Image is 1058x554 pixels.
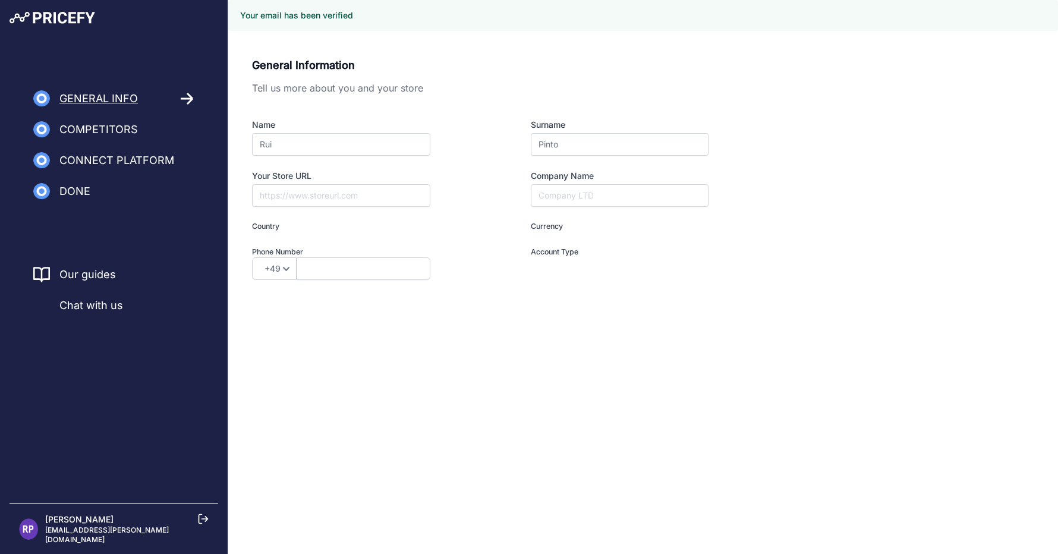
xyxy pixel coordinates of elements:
[240,10,353,21] h3: Your email has been verified
[59,297,123,314] span: Chat with us
[252,170,473,182] label: Your Store URL
[33,297,123,314] a: Chat with us
[45,525,209,544] p: [EMAIL_ADDRESS][PERSON_NAME][DOMAIN_NAME]
[59,121,138,138] span: Competitors
[531,221,709,232] label: Currency
[252,184,430,207] input: https://www.storeurl.com
[59,183,90,200] span: Done
[531,170,709,182] label: Company Name
[252,247,473,258] label: Phone Number
[59,90,138,107] span: General Info
[531,119,709,131] label: Surname
[59,152,174,169] span: Connect Platform
[531,247,709,258] label: Account Type
[45,514,209,525] p: [PERSON_NAME]
[59,266,116,283] a: Our guides
[531,184,709,207] input: Company LTD
[252,221,473,232] label: Country
[252,81,709,95] p: Tell us more about you and your store
[252,119,473,131] label: Name
[252,57,709,74] p: General Information
[10,12,95,24] img: Pricefy Logo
